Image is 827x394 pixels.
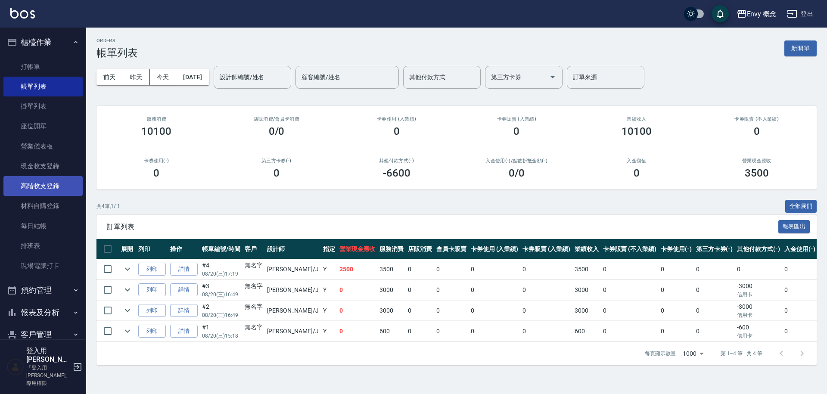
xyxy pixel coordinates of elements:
[520,239,572,259] th: 卡券販賣 (入業績)
[337,321,378,341] td: 0
[572,239,601,259] th: 業績收入
[121,325,134,338] button: expand row
[26,364,70,387] p: 「登入用[PERSON_NAME]」專用權限
[3,96,83,116] a: 掛單列表
[377,280,406,300] td: 3000
[659,301,694,321] td: 0
[784,44,817,52] a: 新開單
[406,239,434,259] th: 店販消費
[377,259,406,279] td: 3500
[572,321,601,341] td: 600
[406,259,434,279] td: 0
[520,259,572,279] td: 0
[645,350,676,357] p: 每頁顯示數量
[168,239,200,259] th: 操作
[202,270,240,278] p: 08/20 (三) 17:19
[138,325,166,338] button: 列印
[707,116,806,122] h2: 卡券販賣 (不入業績)
[737,311,780,319] p: 信用卡
[3,323,83,346] button: 客戶管理
[200,301,243,321] td: #2
[347,116,446,122] h2: 卡券使用 (入業績)
[383,167,410,179] h3: -6600
[469,301,521,321] td: 0
[170,325,198,338] a: 詳情
[321,259,337,279] td: Y
[707,158,806,164] h2: 營業現金應收
[469,259,521,279] td: 0
[520,321,572,341] td: 0
[337,239,378,259] th: 營業現金應收
[601,259,659,279] td: 0
[469,239,521,259] th: 卡券使用 (入業績)
[265,239,321,259] th: 設計師
[737,332,780,340] p: 信用卡
[7,358,24,375] img: Person
[141,125,171,137] h3: 10100
[783,6,817,22] button: 登出
[3,137,83,156] a: 營業儀表板
[694,239,735,259] th: 第三方卡券(-)
[170,283,198,297] a: 詳情
[150,69,177,85] button: 今天
[123,69,150,85] button: 昨天
[377,239,406,259] th: 服務消費
[245,302,263,311] div: 無名字
[587,158,687,164] h2: 入金儲值
[394,125,400,137] h3: 0
[434,259,469,279] td: 0
[347,158,446,164] h2: 其他付款方式(-)
[572,280,601,300] td: 3000
[245,261,263,270] div: 無名字
[136,239,168,259] th: 列印
[469,280,521,300] td: 0
[202,332,240,340] p: 08/20 (三) 15:18
[784,40,817,56] button: 新開單
[778,220,810,233] button: 報表匯出
[782,280,818,300] td: 0
[778,222,810,230] a: 報表匯出
[245,323,263,332] div: 無名字
[121,283,134,296] button: expand row
[785,200,817,213] button: 全部展開
[321,239,337,259] th: 指定
[520,280,572,300] td: 0
[3,156,83,176] a: 現金收支登錄
[138,304,166,317] button: 列印
[3,196,83,216] a: 材料自購登錄
[754,125,760,137] h3: 0
[572,259,601,279] td: 3500
[265,301,321,321] td: [PERSON_NAME] /J
[227,158,326,164] h2: 第三方卡券(-)
[694,280,735,300] td: 0
[3,176,83,196] a: 高階收支登錄
[467,116,566,122] h2: 卡券販賣 (入業績)
[202,291,240,298] p: 08/20 (三) 16:49
[434,301,469,321] td: 0
[3,216,83,236] a: 每日結帳
[138,283,166,297] button: 列印
[601,280,659,300] td: 0
[3,279,83,301] button: 預約管理
[737,291,780,298] p: 信用卡
[337,259,378,279] td: 3500
[694,259,735,279] td: 0
[377,301,406,321] td: 3000
[406,280,434,300] td: 0
[679,342,707,365] div: 1000
[321,321,337,341] td: Y
[735,301,782,321] td: -3000
[406,321,434,341] td: 0
[96,69,123,85] button: 前天
[406,301,434,321] td: 0
[26,347,70,364] h5: 登入用[PERSON_NAME]
[735,239,782,259] th: 其他付款方式(-)
[377,321,406,341] td: 600
[721,350,762,357] p: 第 1–4 筆 共 4 筆
[107,116,206,122] h3: 服務消費
[337,280,378,300] td: 0
[274,167,280,179] h3: 0
[659,321,694,341] td: 0
[659,259,694,279] td: 0
[265,321,321,341] td: [PERSON_NAME] /J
